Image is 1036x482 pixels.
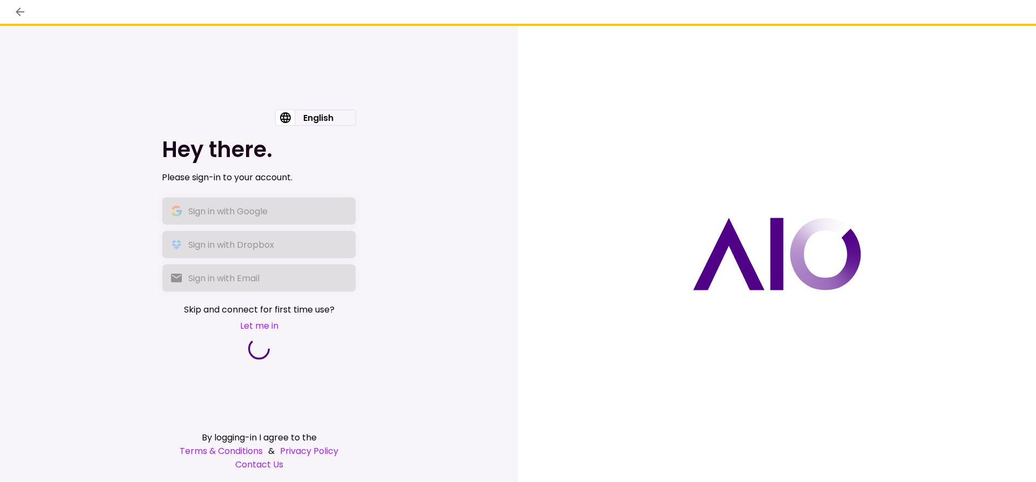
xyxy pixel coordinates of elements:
[184,319,335,332] button: Let me in
[162,137,356,162] h1: Hey there.
[188,205,268,218] div: Sign in with Google
[188,238,274,252] div: Sign in with Dropbox
[180,444,263,458] a: Terms & Conditions
[280,444,338,458] a: Privacy Policy
[162,264,356,292] button: Sign in with Email
[162,431,356,444] div: By logging-in I agree to the
[184,303,335,316] span: Skip and connect for first time use?
[162,230,356,259] button: Sign in with Dropbox
[162,458,356,471] a: Contact Us
[11,3,29,21] button: back
[188,271,260,285] div: Sign in with Email
[162,444,356,458] div: &
[162,171,356,184] div: Please sign-in to your account.
[295,110,342,125] div: English
[693,218,861,290] img: AIO logo
[162,197,356,225] button: Sign in with Google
